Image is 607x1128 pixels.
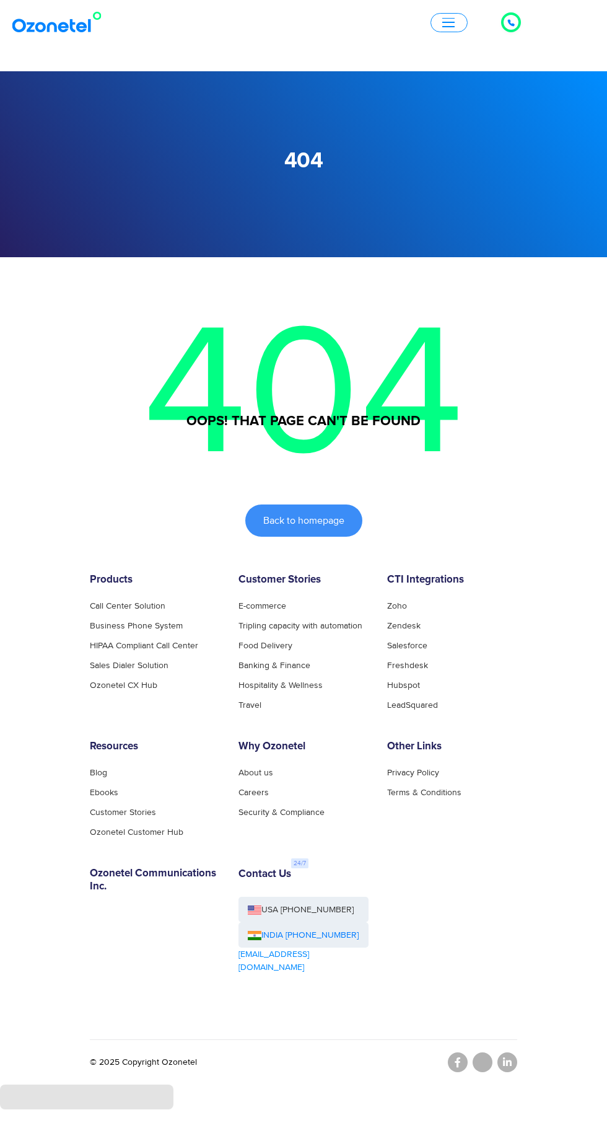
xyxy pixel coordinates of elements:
a: Privacy Policy [387,769,439,777]
h6: Other Links [387,741,517,753]
a: Salesforce [387,641,427,650]
h6: Contact Us [238,868,291,881]
a: Hubspot [387,681,420,690]
p: 404 [90,257,517,535]
a: Ozonetel CX Hub [90,681,157,690]
a: Banking & Finance [238,661,310,670]
h6: Customer Stories [238,574,369,586]
h6: Products [90,574,220,586]
a: Customer Stories [90,808,156,817]
h3: Oops! That page can't be found [90,413,517,431]
a: E-commerce [238,602,286,610]
img: us-flag.png [248,905,261,915]
h1: 404 [90,149,517,174]
h6: Resources [90,741,220,753]
a: HIPAA Compliant Call Center [90,641,198,650]
a: Security & Compliance [238,808,325,817]
a: INDIA [PHONE_NUMBER] [248,928,359,941]
h6: Ozonetel Communications Inc. [90,868,220,893]
a: Call Center Solution [90,602,165,610]
a: Zendesk [387,622,421,630]
a: Sales Dialer Solution [90,661,168,670]
a: Business Phone System [90,622,183,630]
a: Zoho [387,602,407,610]
h6: CTI Integrations [387,574,517,586]
a: [EMAIL_ADDRESS][DOMAIN_NAME] [238,948,369,974]
a: Careers [238,788,269,797]
a: LeadSquared [387,701,438,710]
a: Back to homepage [245,505,362,537]
h6: Why Ozonetel [238,741,369,753]
a: Blog [90,769,107,777]
a: Tripling capacity with automation [238,622,362,630]
span: Back to homepage [263,516,344,526]
a: Hospitality & Wellness [238,681,323,690]
img: ind-flag.png [248,931,261,940]
a: USA [PHONE_NUMBER] [238,897,369,922]
p: © 2025 Copyright Ozonetel [90,1055,197,1069]
a: Food Delivery [238,641,292,650]
a: Travel [238,701,261,710]
a: Ozonetel Customer Hub [90,828,183,837]
a: Freshdesk [387,661,428,670]
a: About us [238,769,273,777]
a: Ebooks [90,788,118,797]
a: Terms & Conditions [387,788,461,797]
